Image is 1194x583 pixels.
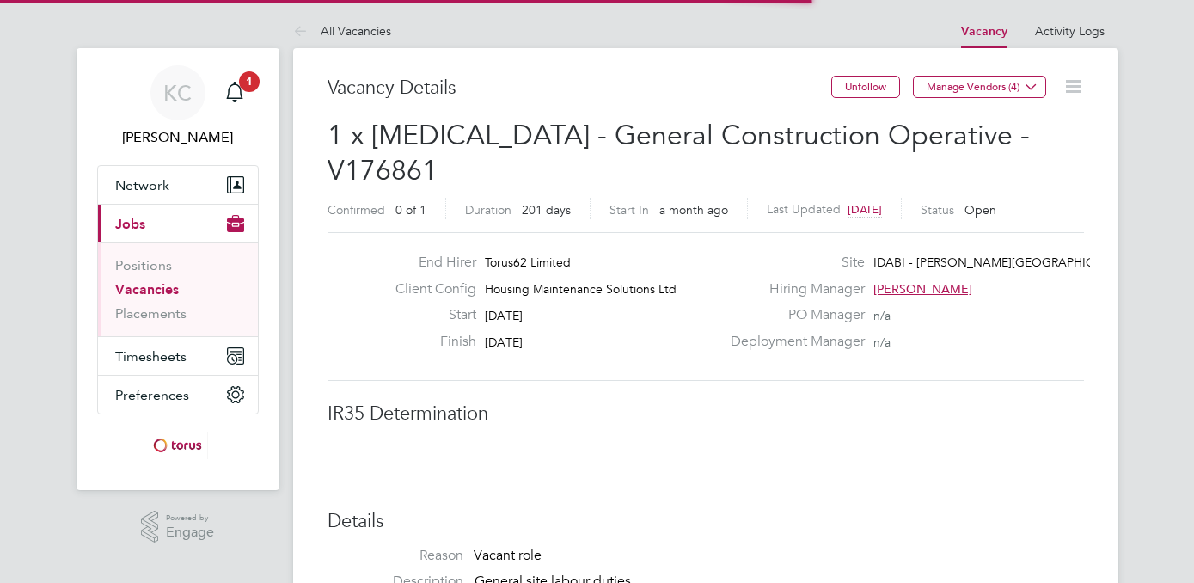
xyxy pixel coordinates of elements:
[485,334,523,350] span: [DATE]
[115,257,172,273] a: Positions
[115,305,187,322] a: Placements
[77,48,279,490] nav: Main navigation
[522,202,571,218] span: 201 days
[873,334,891,350] span: n/a
[659,202,728,218] span: a month ago
[382,306,476,324] label: Start
[720,280,865,298] label: Hiring Manager
[239,71,260,92] span: 1
[720,254,865,272] label: Site
[913,76,1046,98] button: Manage Vendors (4)
[115,281,179,298] a: Vacancies
[115,348,187,365] span: Timesheets
[98,376,258,414] button: Preferences
[141,511,214,543] a: Powered byEngage
[115,387,189,403] span: Preferences
[873,281,972,297] span: [PERSON_NAME]
[166,525,214,540] span: Engage
[465,202,511,218] label: Duration
[485,308,523,323] span: [DATE]
[873,308,891,323] span: n/a
[382,333,476,351] label: Finish
[115,177,169,193] span: Network
[97,65,259,148] a: KC[PERSON_NAME]
[961,24,1007,39] a: Vacancy
[147,432,207,459] img: torus-logo-retina.png
[720,333,865,351] label: Deployment Manager
[328,76,831,101] h3: Vacancy Details
[921,202,954,218] label: Status
[115,216,145,232] span: Jobs
[217,65,252,120] a: 1
[720,306,865,324] label: PO Manager
[166,511,214,525] span: Powered by
[1035,23,1105,39] a: Activity Logs
[873,255,1136,270] span: IDABI - [PERSON_NAME][GEOGRAPHIC_DATA]
[382,254,476,272] label: End Hirer
[328,402,1084,427] h3: IR35 Determination
[97,432,259,459] a: Go to home page
[98,166,258,204] button: Network
[474,547,542,564] span: Vacant role
[485,281,677,297] span: Housing Maintenance Solutions Ltd
[163,82,192,104] span: KC
[767,201,841,217] label: Last Updated
[98,337,258,375] button: Timesheets
[609,202,649,218] label: Start In
[485,255,571,270] span: Torus62 Limited
[382,280,476,298] label: Client Config
[98,242,258,336] div: Jobs
[328,119,1030,188] span: 1 x [MEDICAL_DATA] - General Construction Operative - V176861
[328,202,385,218] label: Confirmed
[328,509,1084,534] h3: Details
[395,202,426,218] span: 0 of 1
[328,547,463,565] label: Reason
[293,23,391,39] a: All Vacancies
[964,202,996,218] span: Open
[97,127,259,148] span: Karl Coleman
[831,76,900,98] button: Unfollow
[98,205,258,242] button: Jobs
[848,202,882,217] span: [DATE]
